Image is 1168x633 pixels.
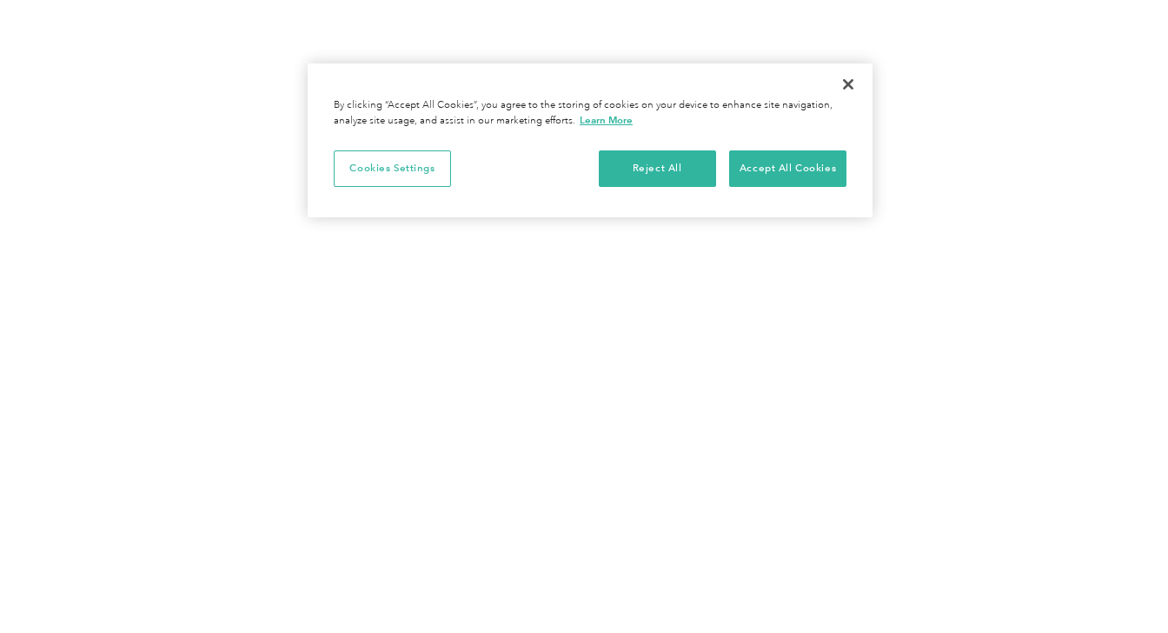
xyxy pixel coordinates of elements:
button: Reject All [599,150,716,187]
button: Cookies Settings [334,150,451,187]
button: Close [829,65,867,103]
button: Accept All Cookies [729,150,846,187]
div: By clicking “Accept All Cookies”, you agree to the storing of cookies on your device to enhance s... [334,98,846,129]
div: Cookie banner [308,63,873,217]
a: More information about your privacy, opens in a new tab [580,114,633,126]
div: Privacy [308,63,873,217]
